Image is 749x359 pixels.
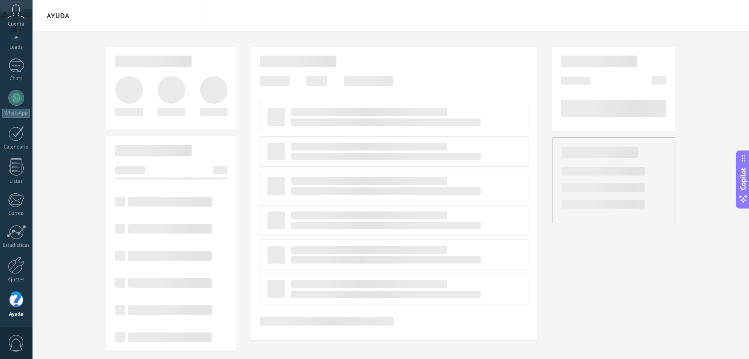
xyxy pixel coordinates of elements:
[2,144,31,150] div: Calendario
[2,210,31,217] div: Correo
[8,21,24,28] span: Cuenta
[2,44,31,51] div: Leads
[2,242,31,249] div: Estadísticas
[2,109,30,118] div: WhatsApp
[2,277,31,283] div: Ajustes
[738,168,748,190] span: Copilot
[2,179,31,185] div: Listas
[2,76,31,82] div: Chats
[2,311,31,318] div: Ayuda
